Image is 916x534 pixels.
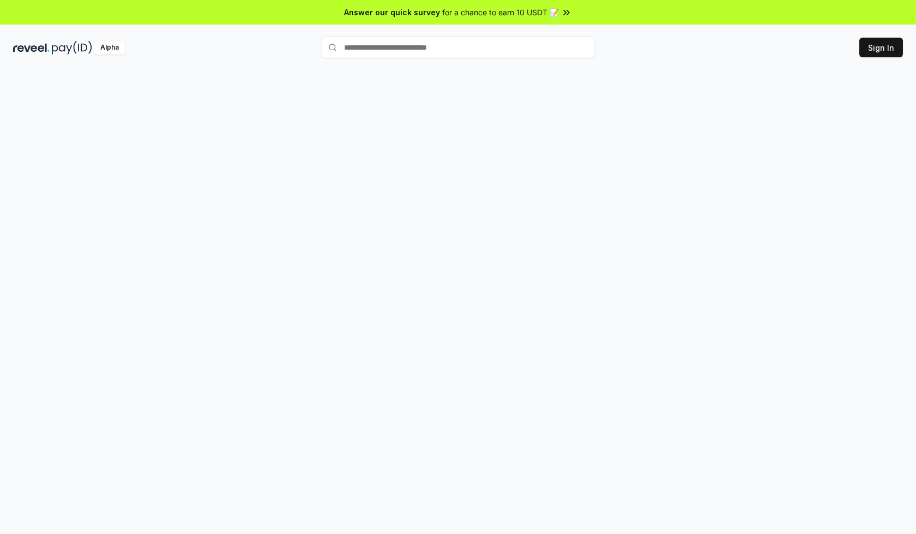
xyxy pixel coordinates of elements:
[442,7,559,18] span: for a chance to earn 10 USDT 📝
[859,38,903,57] button: Sign In
[52,41,92,55] img: pay_id
[13,41,50,55] img: reveel_dark
[344,7,440,18] span: Answer our quick survey
[94,41,125,55] div: Alpha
